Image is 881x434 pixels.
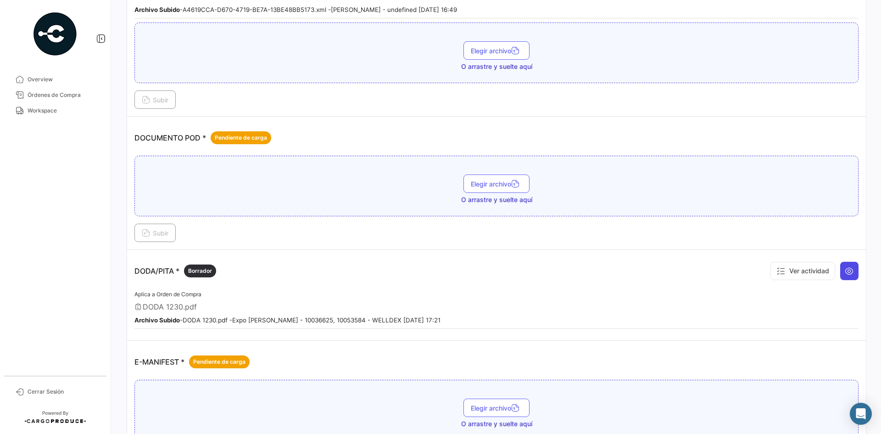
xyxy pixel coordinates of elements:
span: Subir [142,229,168,237]
b: Archivo Subido [134,6,180,13]
button: Elegir archivo [463,175,530,193]
span: Cerrar Sesión [28,388,99,396]
span: O arrastre y suelte aquí [461,62,532,71]
span: DODA 1230.pdf [143,302,197,311]
button: Subir [134,90,176,109]
span: Elegir archivo [471,47,522,55]
span: Órdenes de Compra [28,91,99,99]
button: Subir [134,224,176,242]
span: Pendiente de carga [193,358,245,366]
div: Abrir Intercom Messenger [850,403,872,425]
a: Órdenes de Compra [7,87,103,103]
img: powered-by.png [32,11,78,57]
a: Workspace [7,103,103,118]
span: Pendiente de carga [215,134,267,142]
button: Elegir archivo [463,41,530,60]
span: Elegir archivo [471,404,522,412]
span: O arrastre y suelte aquí [461,419,532,428]
p: DOCUMENTO POD * [134,131,271,144]
p: DODA/PITA * [134,265,216,277]
a: Overview [7,72,103,87]
b: Archivo Subido [134,316,180,324]
span: Overview [28,75,99,84]
small: - DODA 1230.pdf - Expo [PERSON_NAME] - 10036625, 10053584 - WELLDEX [DATE] 17:21 [134,316,440,324]
span: Subir [142,96,168,104]
span: Aplica a Orden de Compra [134,291,201,298]
span: Borrador [188,267,212,275]
p: E-MANIFEST * [134,355,250,368]
span: O arrastre y suelte aquí [461,195,532,204]
button: Elegir archivo [463,399,530,417]
button: Ver actividad [770,262,835,280]
span: Elegir archivo [471,180,522,188]
span: Workspace [28,107,99,115]
small: - A4619CCA-D670-4719-BE7A-13BE48BB5173.xml - [PERSON_NAME] - undefined [DATE] 16:49 [134,6,457,13]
